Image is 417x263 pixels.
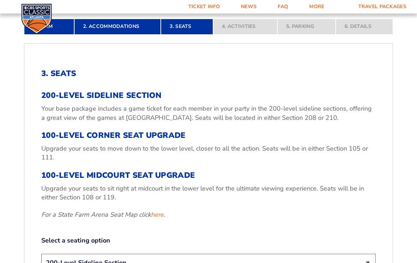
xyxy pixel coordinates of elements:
a: 2. Accommodations [74,19,161,34]
img: CBS Sports Classic [21,4,52,34]
a: here [151,210,164,219]
h3: 200-Level Sideline Section [41,91,376,100]
h2: 3. Seats [41,69,376,78]
h3: 100-Level Midcourt Seat Upgrade [41,171,376,180]
label: Select a seating option [41,236,376,245]
h3: 100-Level Corner Seat Upgrade [41,131,376,140]
em: For a State Farm Arena Seat Map click . [41,210,165,219]
p: Your base package includes a game ticket for each member in your party in the 200-level sideline ... [41,104,376,122]
p: Upgrade your seats to move down to the lower level, closer to all the action. Seats will be in ei... [41,144,376,162]
p: Upgrade your seats to sit right at midcourt in the lower level for the ultimate viewing experienc... [41,184,376,202]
